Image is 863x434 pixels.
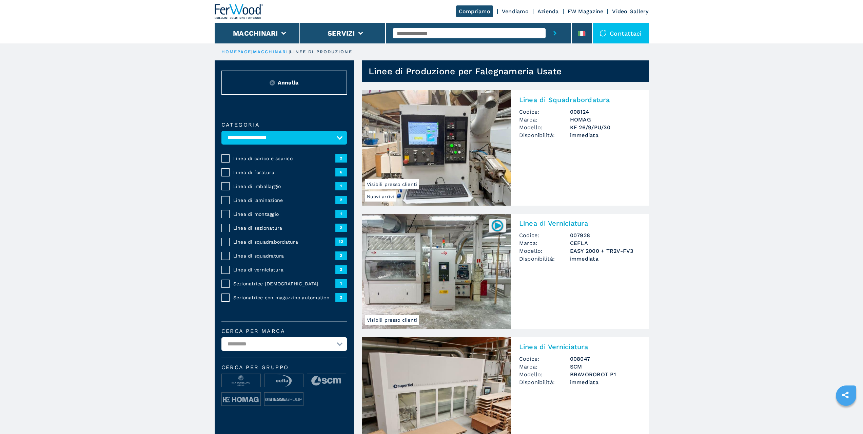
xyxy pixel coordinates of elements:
[215,4,263,19] img: Ferwood
[570,124,641,131] h3: KF 26/9/PU/30
[335,182,347,190] span: 1
[537,8,559,15] a: Azienda
[519,108,570,116] span: Codice:
[519,239,570,247] span: Marca:
[335,293,347,301] span: 2
[570,255,641,263] span: immediata
[519,363,570,371] span: Marca:
[570,116,641,124] h3: HOMAG
[251,49,253,54] span: |
[270,80,275,86] img: Reset
[307,374,346,388] img: image
[278,79,299,87] span: Annulla
[570,355,641,363] h3: 008047
[221,328,347,334] label: Cerca per marca
[612,8,648,15] a: Video Gallery
[519,343,641,351] h2: Linea di Verniciatura
[233,252,335,259] span: Linea di squadratura
[519,247,570,255] span: Modello:
[264,374,303,388] img: image
[502,8,529,15] a: Vendiamo
[519,231,570,239] span: Codice:
[568,8,604,15] a: FW Magazine
[519,96,641,104] h2: Linea di Squadrabordatura
[253,49,289,54] a: macchinari
[570,247,641,255] h3: EASY 2000 + TR2V-FV3
[233,294,335,301] span: Sezionatrice con magazzino automatico
[221,122,347,128] label: Categoria
[519,371,570,378] span: Modello:
[519,131,570,139] span: Disponibilità:
[570,231,641,239] h3: 007928
[546,23,564,43] button: submit-button
[570,378,641,386] span: immediata
[570,371,641,378] h3: BRAVOROBOT P1
[600,30,606,37] img: Contattaci
[335,210,347,218] span: 1
[335,196,347,204] span: 2
[365,315,419,325] span: Visibili presso clienti
[335,224,347,232] span: 2
[362,90,511,206] img: Linea di Squadrabordatura HOMAG KF 26/9/PU/30
[233,211,335,218] span: Linea di montaggio
[491,219,504,232] img: 007928
[570,131,641,139] span: immediata
[519,116,570,124] span: Marca:
[222,374,260,388] img: image
[519,355,570,363] span: Codice:
[570,363,641,371] h3: SCM
[519,378,570,386] span: Disponibilità:
[233,197,335,204] span: Linea di laminazione
[335,251,347,260] span: 2
[328,29,355,37] button: Servizi
[519,124,570,131] span: Modello:
[335,265,347,273] span: 3
[233,225,335,231] span: Linea di sezionatura
[365,191,396,202] span: Nuovi arrivi
[222,393,260,406] img: image
[289,49,290,54] span: |
[233,280,335,287] span: Sezionatrice [DEMOGRAPHIC_DATA]
[335,154,347,162] span: 2
[519,255,570,263] span: Disponibilità:
[233,155,335,162] span: Linea di carico e scarico
[456,5,493,17] a: Compriamo
[221,49,252,54] a: HOMEPAGE
[837,386,854,403] a: sharethis
[570,108,641,116] h3: 008124
[335,279,347,287] span: 1
[233,169,335,176] span: Linea di foratura
[362,90,649,206] a: Linea di Squadrabordatura HOMAG KF 26/9/PU/30Nuovi arriviVisibili presso clientiLinea di Squadrab...
[593,23,649,43] div: Contattaci
[369,66,562,77] h1: Linee di Produzione per Falegnameria Usate
[335,238,347,246] span: 12
[233,266,335,273] span: Linea di verniciatura
[233,183,335,190] span: Linea di imballaggio
[362,214,649,329] a: Linea di Verniciatura CEFLA EASY 2000 + TR2V-FV3Visibili presso clienti007928Linea di Verniciatur...
[233,239,335,245] span: Linea di squadrabordatura
[570,239,641,247] h3: CEFLA
[335,168,347,176] span: 6
[221,71,347,95] button: ResetAnnulla
[264,393,303,406] img: image
[233,29,278,37] button: Macchinari
[365,179,419,189] span: Visibili presso clienti
[362,214,511,329] img: Linea di Verniciatura CEFLA EASY 2000 + TR2V-FV3
[519,219,641,227] h2: Linea di Verniciatura
[221,365,347,370] span: Cerca per Gruppo
[290,49,352,55] p: linee di produzione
